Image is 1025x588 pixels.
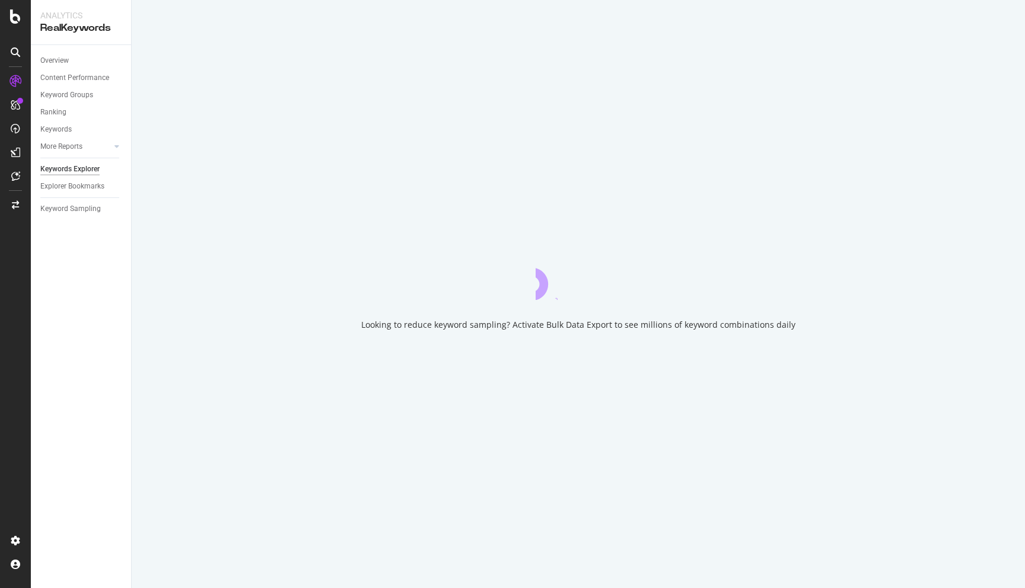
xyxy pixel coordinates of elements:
div: Keyword Sampling [40,203,101,215]
div: Keywords Explorer [40,163,100,175]
div: Looking to reduce keyword sampling? Activate Bulk Data Export to see millions of keyword combinat... [361,319,795,331]
a: Ranking [40,106,123,119]
div: RealKeywords [40,21,122,35]
a: Keyword Sampling [40,203,123,215]
div: animation [536,257,621,300]
a: More Reports [40,140,111,153]
div: Keywords [40,123,72,136]
a: Overview [40,55,123,67]
a: Keyword Groups [40,89,123,101]
div: Keyword Groups [40,89,93,101]
div: Content Performance [40,72,109,84]
a: Keywords [40,123,123,136]
a: Keywords Explorer [40,163,123,175]
div: Ranking [40,106,66,119]
a: Explorer Bookmarks [40,180,123,193]
a: Content Performance [40,72,123,84]
div: More Reports [40,140,82,153]
div: Overview [40,55,69,67]
div: Analytics [40,9,122,21]
div: Explorer Bookmarks [40,180,104,193]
